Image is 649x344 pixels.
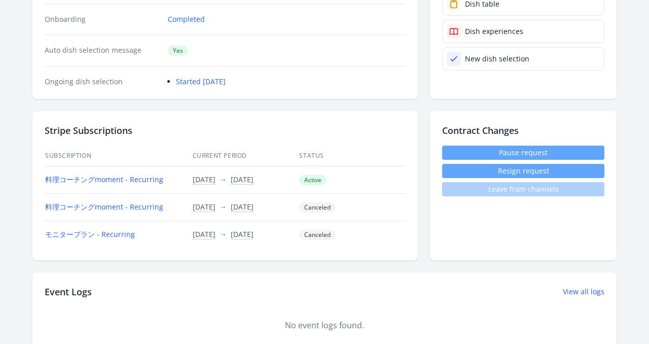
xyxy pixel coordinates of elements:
a: Pause request [442,146,604,160]
span: Active [299,175,327,185]
a: 料理コーチングmoment - Recurring [45,202,163,212]
th: Status [299,146,406,166]
h2: Contract Changes [442,123,604,137]
a: New dish selection [442,47,604,71]
span: → [220,175,227,184]
div: Dish experiences [465,26,523,37]
span: Yes [168,46,188,56]
button: Resign request [442,164,604,178]
dt: Ongoing dish selection [45,77,160,87]
div: No event logs found. [45,319,604,331]
h2: Event Logs [45,285,92,299]
button: [DATE] [193,175,215,185]
th: Subscription [45,146,192,166]
dt: Auto dish selection message [45,45,160,56]
span: Canceled [299,202,336,213]
a: Started [DATE] [176,77,226,86]
span: Canceled [299,230,336,240]
span: → [220,229,227,239]
button: [DATE] [193,229,215,239]
button: [DATE] [193,202,215,212]
button: [DATE] [231,202,254,212]
dt: Onboarding [45,14,160,24]
a: 料理コーチングmoment - Recurring [45,175,163,184]
h2: Stripe Subscriptions [45,123,406,137]
div: New dish selection [465,54,529,64]
button: [DATE] [231,229,254,239]
span: Leave from channels [442,182,604,196]
a: モニタープラン - Recurring [45,229,135,239]
button: [DATE] [231,175,254,185]
a: View all logs [563,287,604,297]
th: Current Period [192,146,299,166]
a: Dish experiences [442,20,604,43]
a: Completed [168,14,205,24]
span: → [220,202,227,212]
